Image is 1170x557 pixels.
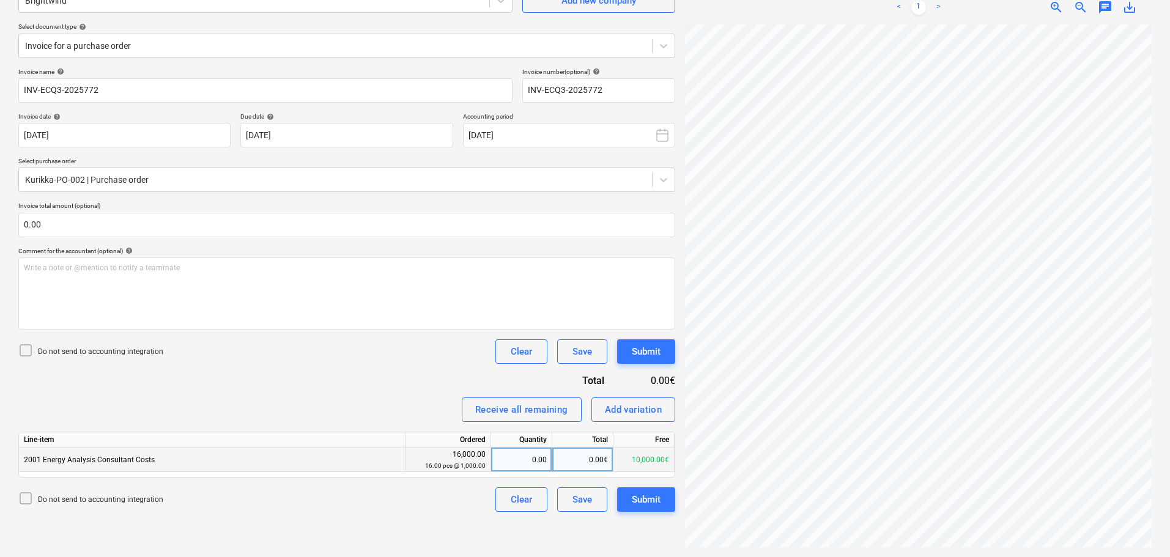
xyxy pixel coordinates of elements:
[591,397,676,422] button: Add variation
[425,462,486,469] small: 16.00 pcs @ 1,000.00
[632,492,661,507] div: Submit
[240,123,453,147] input: Due date not specified
[18,123,231,147] input: Invoice date not specified
[522,78,675,103] input: Invoice number
[19,432,405,448] div: Line-item
[624,374,675,388] div: 0.00€
[511,492,532,507] div: Clear
[495,487,547,512] button: Clear
[463,113,675,123] p: Accounting period
[18,157,675,168] p: Select purchase order
[18,23,675,31] div: Select document type
[511,344,532,360] div: Clear
[557,487,607,512] button: Save
[18,68,513,76] div: Invoice name
[617,487,675,512] button: Submit
[613,448,675,472] div: 10,000.00€
[76,23,86,31] span: help
[496,448,547,472] div: 0.00
[1109,498,1170,557] iframe: Chat Widget
[18,202,675,212] p: Invoice total amount (optional)
[38,347,163,357] p: Do not send to accounting integration
[475,402,568,418] div: Receive all remaining
[613,432,675,448] div: Free
[463,123,675,147] button: [DATE]
[617,339,675,364] button: Submit
[24,456,155,464] span: 2001 Energy Analysis Consultant Costs
[405,432,491,448] div: Ordered
[123,247,133,254] span: help
[18,213,675,237] input: Invoice total amount (optional)
[605,402,662,418] div: Add variation
[18,247,675,255] div: Comment for the accountant (optional)
[18,113,231,120] div: Invoice date
[590,68,600,75] span: help
[522,68,675,76] div: Invoice number (optional)
[18,78,513,103] input: Invoice name
[632,344,661,360] div: Submit
[38,495,163,505] p: Do not send to accounting integration
[240,113,453,120] div: Due date
[552,432,613,448] div: Total
[491,432,552,448] div: Quantity
[410,449,486,471] div: 16,000.00
[51,113,61,120] span: help
[54,68,64,75] span: help
[552,448,613,472] div: 0.00€
[572,344,592,360] div: Save
[516,374,624,388] div: Total
[495,339,547,364] button: Clear
[264,113,274,120] span: help
[462,397,582,422] button: Receive all remaining
[557,339,607,364] button: Save
[572,492,592,507] div: Save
